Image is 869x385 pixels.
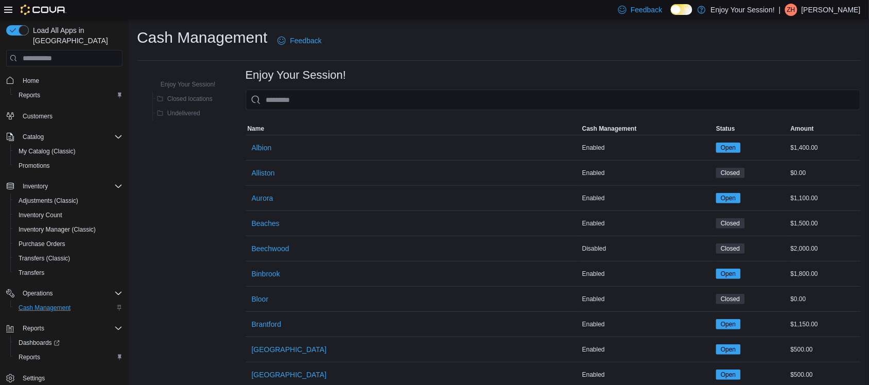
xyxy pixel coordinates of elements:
[19,322,123,335] span: Reports
[252,370,327,380] span: [GEOGRAPHIC_DATA]
[580,217,714,230] div: Enabled
[252,294,269,304] span: Bloor
[14,160,123,172] span: Promotions
[19,131,48,143] button: Catalog
[153,107,204,119] button: Undelivered
[19,211,62,219] span: Inventory Count
[789,142,861,154] div: $1,400.00
[252,243,289,254] span: Beechwood
[14,238,123,250] span: Purchase Orders
[248,238,293,259] button: Beechwood
[19,180,52,192] button: Inventory
[802,4,861,16] p: [PERSON_NAME]
[10,336,127,350] a: Dashboards
[10,266,127,280] button: Transfers
[19,131,123,143] span: Catalog
[252,269,280,279] span: Binbrook
[14,160,54,172] a: Promotions
[10,88,127,102] button: Reports
[29,25,123,46] span: Load All Apps in [GEOGRAPHIC_DATA]
[19,269,44,277] span: Transfers
[716,319,740,329] span: Open
[161,80,216,89] span: Enjoy Your Session!
[19,147,76,155] span: My Catalog (Classic)
[580,192,714,204] div: Enabled
[10,301,127,315] button: Cash Management
[2,109,127,124] button: Customers
[19,110,57,122] a: Customers
[714,122,789,135] button: Status
[273,30,325,51] a: Feedback
[248,188,277,208] button: Aurora
[19,372,123,384] span: Settings
[789,369,861,381] div: $500.00
[789,217,861,230] div: $1,500.00
[23,112,53,120] span: Customers
[789,242,861,255] div: $2,000.00
[721,168,740,178] span: Closed
[21,5,66,15] img: Cova
[19,287,57,300] button: Operations
[789,293,861,305] div: $0.00
[248,213,284,234] button: Beaches
[14,337,64,349] a: Dashboards
[2,130,127,144] button: Catalog
[19,372,49,384] a: Settings
[14,351,123,363] span: Reports
[716,344,740,355] span: Open
[721,345,736,354] span: Open
[716,168,744,178] span: Closed
[711,4,775,16] p: Enjoy Your Session!
[19,339,60,347] span: Dashboards
[716,143,740,153] span: Open
[19,304,71,312] span: Cash Management
[19,353,40,361] span: Reports
[716,125,735,133] span: Status
[167,95,213,103] span: Closed locations
[2,321,127,336] button: Reports
[290,36,321,46] span: Feedback
[19,225,96,234] span: Inventory Manager (Classic)
[248,264,284,284] button: Binbrook
[19,110,123,122] span: Customers
[19,162,50,170] span: Promotions
[19,240,65,248] span: Purchase Orders
[14,302,75,314] a: Cash Management
[248,137,276,158] button: Albion
[10,350,127,364] button: Reports
[246,122,580,135] button: Name
[580,167,714,179] div: Enabled
[23,374,45,382] span: Settings
[580,318,714,330] div: Enabled
[779,4,781,16] p: |
[14,302,123,314] span: Cash Management
[721,143,736,152] span: Open
[19,254,70,262] span: Transfers (Classic)
[10,237,127,251] button: Purchase Orders
[721,219,740,228] span: Closed
[580,242,714,255] div: Disabled
[2,179,127,194] button: Inventory
[14,89,44,101] a: Reports
[721,244,740,253] span: Closed
[14,223,123,236] span: Inventory Manager (Classic)
[10,144,127,159] button: My Catalog (Classic)
[580,122,714,135] button: Cash Management
[787,4,795,16] span: ZH
[19,91,40,99] span: Reports
[14,195,82,207] a: Adjustments (Classic)
[789,122,861,135] button: Amount
[252,319,282,329] span: Brantford
[10,222,127,237] button: Inventory Manager (Classic)
[248,125,265,133] span: Name
[146,78,220,91] button: Enjoy Your Session!
[23,133,44,141] span: Catalog
[14,209,123,221] span: Inventory Count
[248,339,331,360] button: [GEOGRAPHIC_DATA]
[246,90,861,110] input: This is a search bar. As you type, the results lower in the page will automatically filter.
[791,125,814,133] span: Amount
[10,194,127,208] button: Adjustments (Classic)
[14,89,123,101] span: Reports
[2,286,127,301] button: Operations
